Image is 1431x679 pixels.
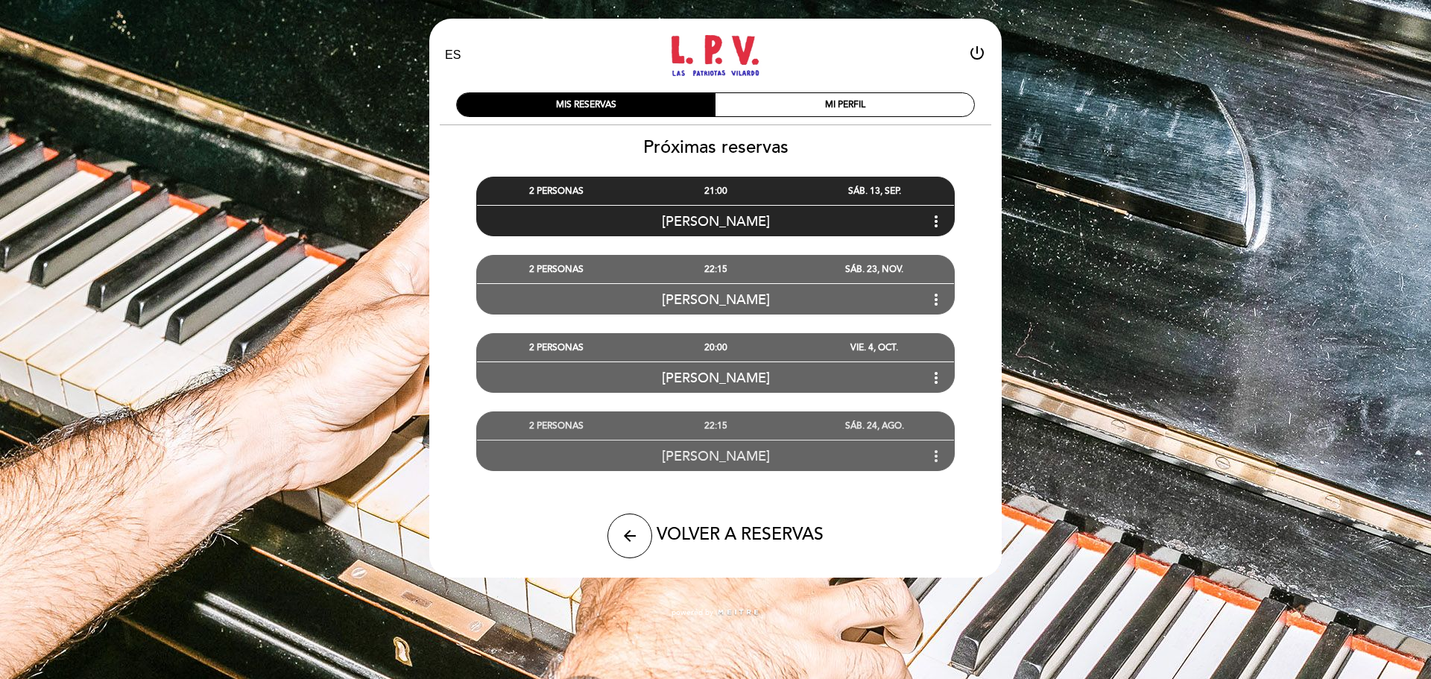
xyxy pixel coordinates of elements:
img: MEITRE [717,609,759,616]
i: more_vert [927,291,945,309]
span: powered by [672,607,713,618]
i: arrow_back [621,527,639,545]
i: more_vert [927,212,945,230]
i: power_settings_new [968,44,986,62]
div: 22:15 [636,256,795,283]
a: powered by [672,607,759,618]
div: MI PERFIL [715,93,974,116]
div: 21:00 [636,177,795,205]
div: SÁB. 23, NOV. [795,256,954,283]
div: SÁB. 24, AGO. [795,412,954,440]
div: 20:00 [636,334,795,361]
div: 2 PERSONAS [477,412,636,440]
i: more_vert [927,447,945,465]
button: power_settings_new [968,44,986,67]
div: 2 PERSONAS [477,256,636,283]
div: VIE. 4, OCT. [795,334,954,361]
i: more_vert [927,369,945,387]
span: [PERSON_NAME] [662,213,770,230]
button: arrow_back [607,514,652,558]
div: 2 PERSONAS [477,334,636,361]
h2: Próximas reservas [429,136,1002,158]
span: [PERSON_NAME] [662,370,770,386]
a: Las Patriotas [622,35,809,76]
div: MIS RESERVAS [457,93,715,116]
span: [PERSON_NAME] [662,448,770,464]
div: 22:15 [636,412,795,440]
span: VOLVER A RESERVAS [657,524,824,545]
div: 2 PERSONAS [477,177,636,205]
span: [PERSON_NAME] [662,291,770,308]
div: SÁB. 13, SEP. [795,177,954,205]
